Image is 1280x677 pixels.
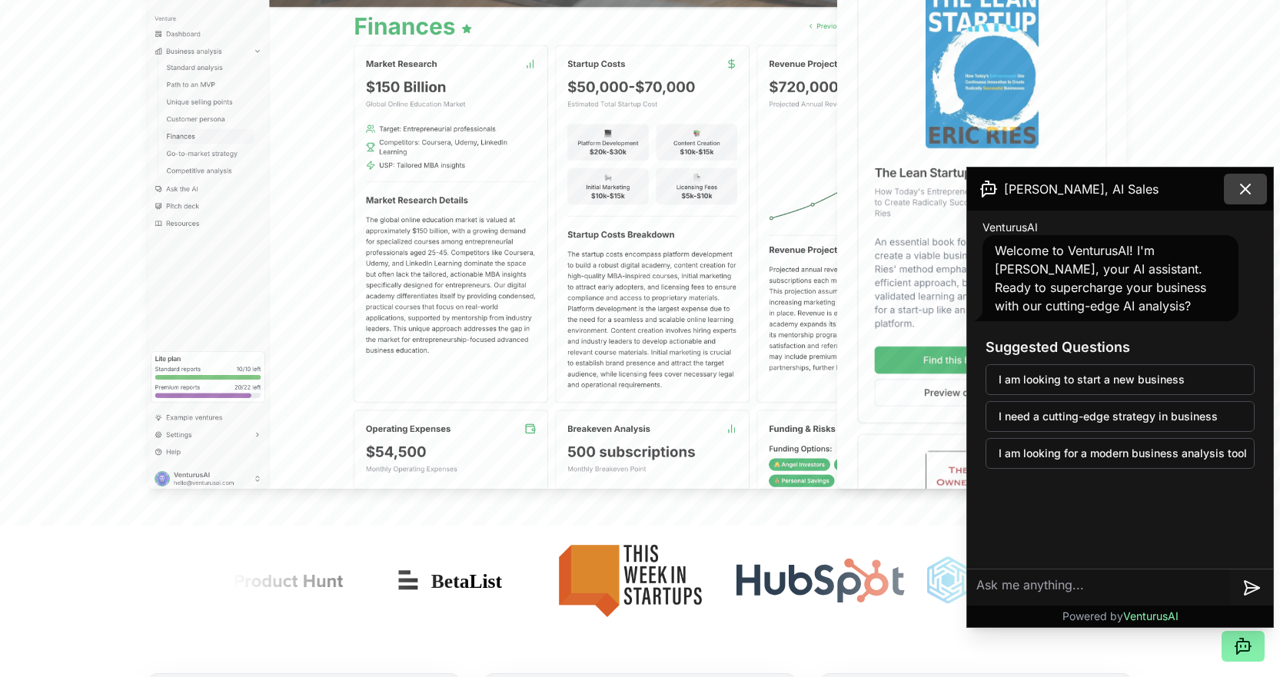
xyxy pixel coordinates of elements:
h3: Suggested Questions [986,337,1255,358]
button: I am looking for a modern business analysis tool [986,438,1255,469]
span: VenturusAI [1123,609,1179,622]
button: I need a cutting-edge strategy in business [986,401,1255,432]
span: Welcome to VenturusAI! I'm [PERSON_NAME], your AI assistant. Ready to supercharge your business w... [995,243,1206,314]
img: Betalist [386,558,524,604]
img: This Week in Startups [537,532,724,630]
p: Powered by [1062,609,1179,624]
img: Hubspot [736,558,904,604]
span: VenturusAI [982,220,1038,235]
img: Futuretools [916,532,1113,630]
button: I am looking to start a new business [986,364,1255,395]
img: Product Hunt [155,532,374,630]
span: [PERSON_NAME], AI Sales [1004,180,1159,198]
